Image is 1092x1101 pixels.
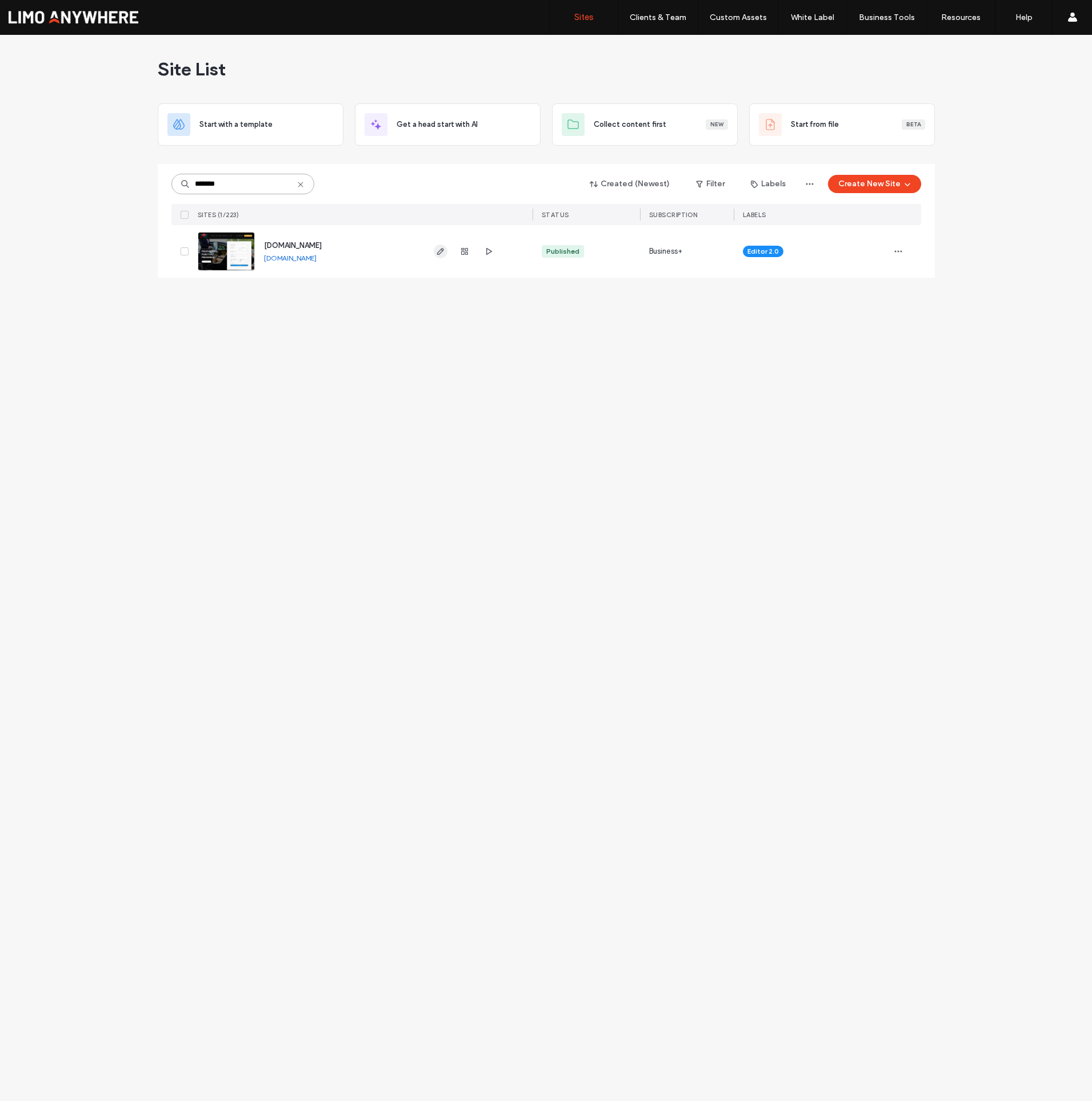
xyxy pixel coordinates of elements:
label: Resources [941,13,981,22]
span: Start with a template [199,119,273,130]
span: Start from file [791,119,839,130]
label: Business Tools [859,13,915,22]
div: Get a head start with AI [355,103,541,146]
span: Editor 2.0 [747,246,779,257]
span: Get a head start with AI [397,119,478,130]
a: [DOMAIN_NAME] [264,254,317,262]
span: SUBSCRIPTION [649,211,698,219]
label: Help [1015,13,1033,22]
label: White Label [791,13,834,22]
button: Create New Site [828,175,921,193]
span: Site List [158,58,226,81]
span: Business+ [649,246,683,257]
span: SITES (1/223) [198,211,239,219]
span: Collect content first [594,119,666,130]
span: Help [26,8,50,18]
a: [DOMAIN_NAME] [264,241,322,250]
div: Published [546,246,579,257]
div: Beta [902,119,925,130]
span: STATUS [542,211,569,219]
span: LABELS [743,211,766,219]
label: Custom Assets [710,13,767,22]
div: Start with a template [158,103,343,146]
button: Filter [685,175,736,193]
label: Sites [574,12,594,22]
div: Start from fileBeta [749,103,935,146]
button: Labels [741,175,796,193]
button: Created (Newest) [580,175,680,193]
div: Collect content firstNew [552,103,738,146]
label: Clients & Team [630,13,686,22]
div: New [706,119,728,130]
